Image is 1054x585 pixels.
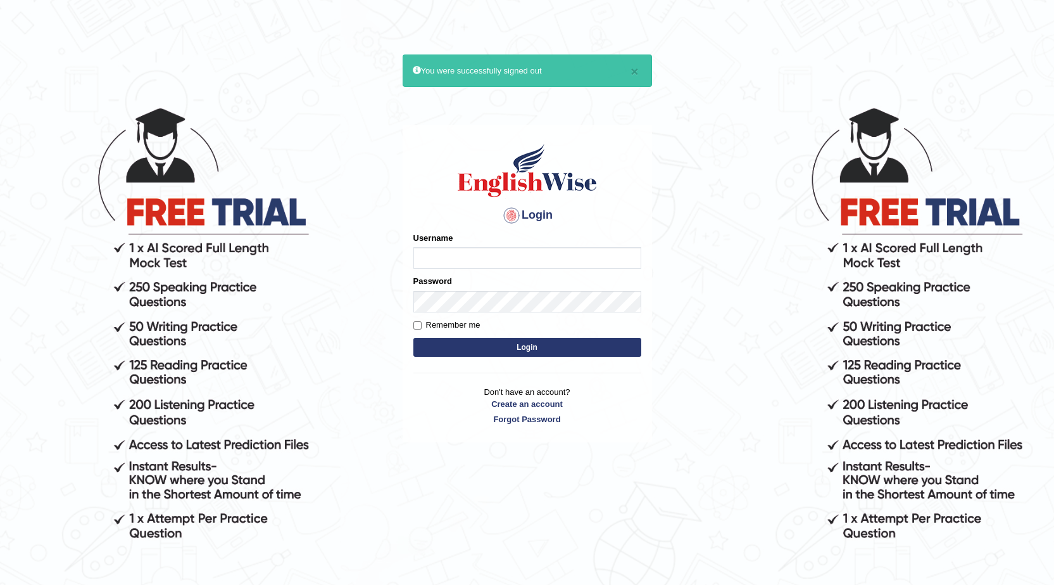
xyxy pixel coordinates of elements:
a: Forgot Password [413,413,641,425]
label: Username [413,232,453,244]
button: Login [413,338,641,357]
label: Password [413,275,452,287]
div: You were successfully signed out [403,55,652,87]
button: × [631,65,638,78]
a: Create an account [413,398,641,410]
img: Logo of English Wise sign in for intelligent practice with AI [455,142,599,199]
input: Remember me [413,321,422,330]
p: Don't have an account? [413,386,641,425]
label: Remember me [413,319,480,331]
h4: Login [413,205,641,226]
